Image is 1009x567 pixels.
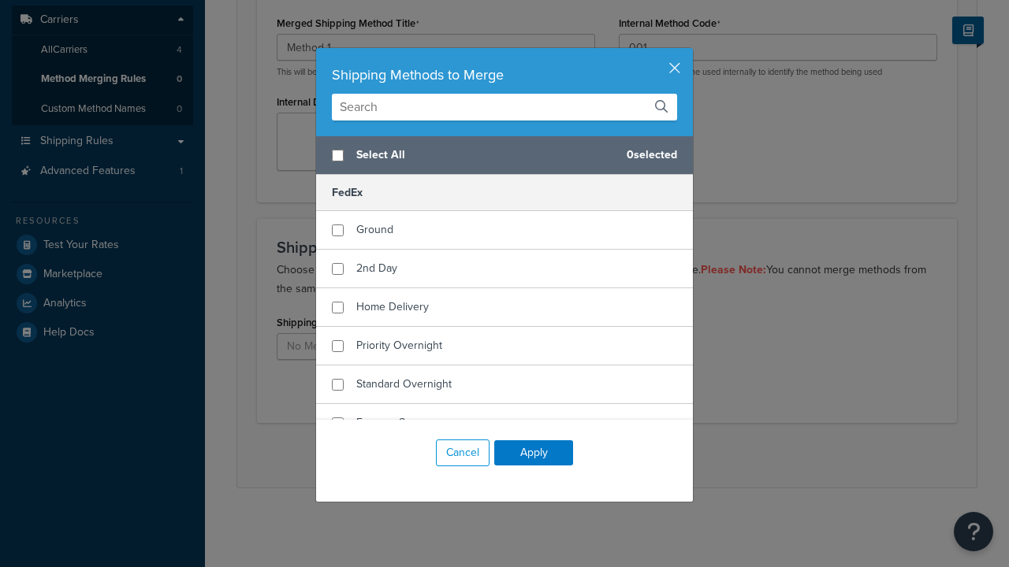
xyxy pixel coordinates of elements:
[356,414,426,431] span: Express Saver
[316,175,693,211] h5: FedEx
[356,298,429,315] span: Home Delivery
[332,64,677,86] div: Shipping Methods to Merge
[332,94,677,120] input: Search
[436,439,490,466] button: Cancel
[494,440,573,465] button: Apply
[356,337,442,354] span: Priority Overnight
[356,376,452,392] span: Standard Overnight
[356,260,397,276] span: 2nd Day
[316,136,693,175] div: 0 selected
[356,144,614,166] span: Select All
[356,221,393,238] span: Ground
